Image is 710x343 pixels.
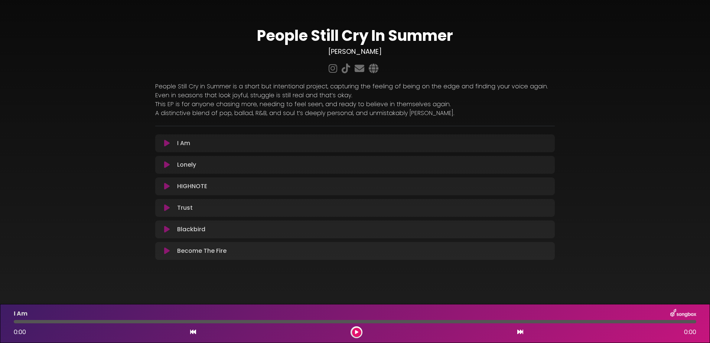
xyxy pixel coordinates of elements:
[155,48,555,56] h3: [PERSON_NAME]
[155,82,555,91] p: People Still Cry in Summer is a short but intentional project, capturing the feeling of being on ...
[177,139,190,148] p: I Am
[177,160,196,169] p: Lonely
[177,203,193,212] p: Trust
[177,246,227,255] p: Become The Fire
[177,182,207,191] p: HIGHNOTE
[155,109,555,118] p: A distinctive blend of pop, ballad, R&B, and soul t’s deeply personal, and unmistakably [PERSON_N...
[155,27,555,45] h1: People Still Cry In Summer
[155,100,555,109] p: This EP is for anyone chasing more, needing to feel seen, and ready to believe in themselves again.
[155,91,555,100] p: Even in seasons that look joyful, struggle is still real and that’s okay.
[177,225,205,234] p: Blackbird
